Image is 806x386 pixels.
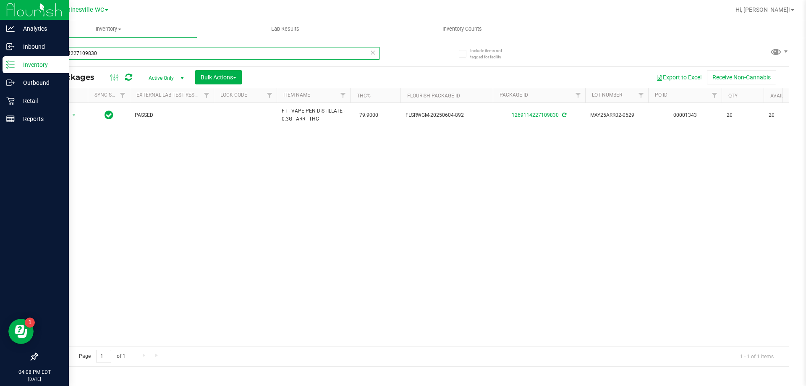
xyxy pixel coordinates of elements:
inline-svg: Inventory [6,60,15,69]
p: [DATE] [4,376,65,382]
inline-svg: Outbound [6,79,15,87]
p: Reports [15,114,65,124]
input: 1 [96,350,111,363]
button: Export to Excel [651,70,707,84]
a: Inventory [20,20,197,38]
a: Flourish Package ID [407,93,460,99]
p: Analytics [15,24,65,34]
a: Package ID [500,92,528,98]
inline-svg: Inbound [6,42,15,51]
inline-svg: Analytics [6,24,15,33]
p: Outbound [15,78,65,88]
inline-svg: Retail [6,97,15,105]
iframe: Resource center unread badge [25,318,35,328]
a: Item Name [283,92,310,98]
button: Receive Non-Cannabis [707,70,776,84]
a: Filter [200,88,214,102]
p: 04:08 PM EDT [4,368,65,376]
span: Inventory [20,25,197,33]
a: Sync Status [94,92,127,98]
a: 1269114227109830 [512,112,559,118]
a: Inventory Counts [374,20,550,38]
span: 1 - 1 of 1 items [733,350,780,362]
p: Inbound [15,42,65,52]
span: Hi, [PERSON_NAME]! [735,6,790,13]
span: PASSED [135,111,209,119]
span: FLSRWGM-20250604-892 [406,111,488,119]
span: Lab Results [260,25,311,33]
span: Inventory Counts [431,25,493,33]
span: 20 [727,111,759,119]
a: Filter [571,88,585,102]
a: PO ID [655,92,667,98]
p: Inventory [15,60,65,70]
span: MAY25ARR02-0529 [590,111,643,119]
span: 79.9000 [355,109,382,121]
a: Available [770,93,796,99]
a: Filter [263,88,277,102]
span: Gainesville WC [63,6,104,13]
a: Filter [116,88,130,102]
a: Filter [336,88,350,102]
a: Lab Results [197,20,374,38]
inline-svg: Reports [6,115,15,123]
span: Clear [370,47,376,58]
span: 20 [769,111,801,119]
a: THC% [357,93,371,99]
span: Page of 1 [72,350,132,363]
span: Sync from Compliance System [561,112,566,118]
span: select [69,109,79,121]
span: In Sync [105,109,113,121]
a: Filter [634,88,648,102]
iframe: Resource center [8,319,34,344]
span: All Packages [44,73,103,82]
a: Lock Code [220,92,247,98]
a: 00001343 [673,112,697,118]
span: Bulk Actions [201,74,236,81]
span: Include items not tagged for facility [470,47,512,60]
button: Bulk Actions [195,70,242,84]
input: Search Package ID, Item Name, SKU, Lot or Part Number... [37,47,380,60]
a: Lot Number [592,92,622,98]
a: External Lab Test Result [136,92,202,98]
p: Retail [15,96,65,106]
span: FT - VAPE PEN DISTILLATE - 0.3G - ARR - THC [282,107,345,123]
a: Filter [708,88,722,102]
a: Qty [728,93,738,99]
